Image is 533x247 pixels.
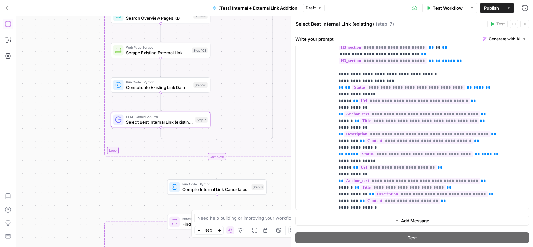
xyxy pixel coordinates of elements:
[208,3,301,13] button: [Test] Internal + External Link Addition
[218,5,297,11] span: [Test] Internal + External Link Addition
[126,84,191,90] span: Consolidate Existing Link Data
[291,32,533,46] div: Write your prompt
[295,232,529,243] button: Test
[167,214,266,229] div: IterationFind External CitationsStep 10
[111,77,210,93] div: Run Code · PythonConsolidate Existing Link DataStep 96
[433,5,463,11] span: Test Workflow
[160,58,162,77] g: Edge from step_103 to step_96
[208,153,226,160] div: Complete
[111,112,210,127] div: LLM · Gemini 2.5 ProSelect Best Internal Link (existing)Step 7
[306,5,316,11] span: Draft
[182,186,249,192] span: Compile Internal Link Candidates
[487,20,508,28] button: Test
[126,45,190,50] span: Web Page Scrape
[195,117,208,122] div: Step 7
[161,127,217,142] g: Edge from step_7 to step_90-conditional-end
[205,228,213,233] span: 96%
[295,216,529,226] button: Add Message
[496,21,505,27] span: Test
[160,23,162,42] g: Edge from step_95 to step_103
[192,47,207,53] div: Step 103
[252,184,264,190] div: Step 8
[401,217,429,224] span: Add Message
[167,179,266,195] div: Run Code · PythonCompile Internal Link CandidatesStep 8
[126,49,190,56] span: Scrape Existing External Link
[408,234,417,241] span: Test
[480,35,529,43] button: Generate with AI
[193,13,207,18] div: Step 95
[216,160,218,179] g: Edge from step_5-iteration-end to step_8
[167,153,266,160] div: Complete
[126,80,191,85] span: Run Code · Python
[216,194,218,213] g: Edge from step_8 to step_10
[182,221,248,227] span: Find External Citations
[126,119,193,125] span: Select Best Internal Link (existing)
[489,36,520,42] span: Generate with AI
[484,5,499,11] span: Publish
[111,43,210,58] div: Web Page ScrapeScrape Existing External LinkStep 103
[111,8,210,23] div: Search Overview Pages KBStep 95
[160,92,162,111] g: Edge from step_96 to step_7
[296,21,374,27] textarea: Select Best Internal Link (existing)
[480,3,503,13] button: Publish
[376,21,394,27] span: ( step_7 )
[182,182,249,187] span: Run Code · Python
[126,15,191,21] span: Search Overview Pages KB
[126,114,193,119] span: LLM · Gemini 2.5 Pro
[303,4,325,12] button: Draft
[422,3,467,13] button: Test Workflow
[182,216,248,221] span: Iteration
[193,82,207,88] div: Step 96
